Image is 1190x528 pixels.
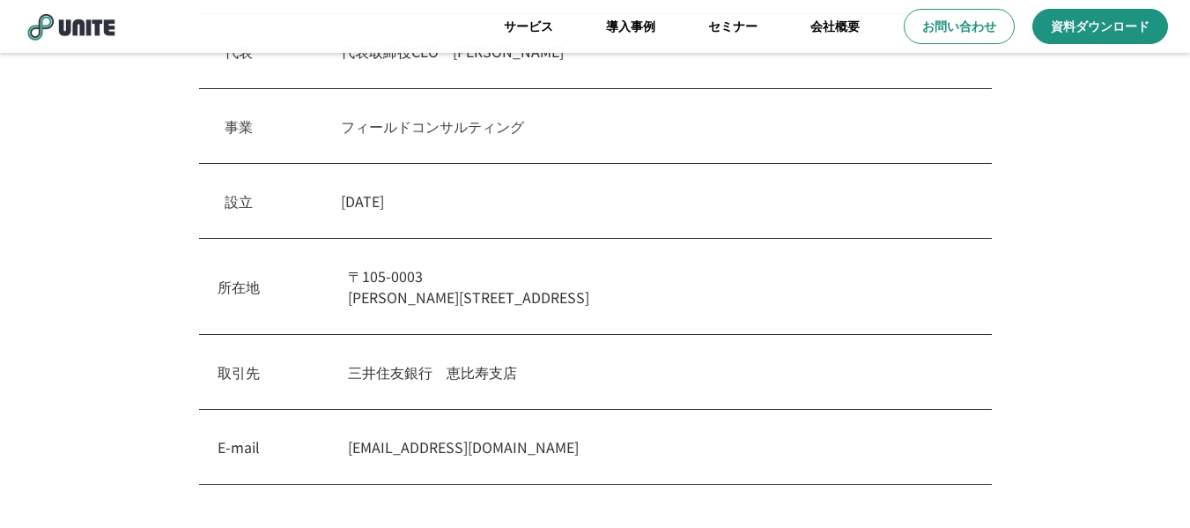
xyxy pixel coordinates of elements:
p: E-mail [218,436,260,457]
p: 三井住友銀行 恵比寿支店 [348,361,973,383]
a: 資料ダウンロード [1032,9,1168,44]
p: フィールドコンサルティング [341,115,966,137]
p: 設立 [225,190,253,212]
a: お問い合わせ [904,9,1015,44]
p: 〒105-0003 [PERSON_NAME][STREET_ADDRESS] [348,265,973,308]
p: 取引先 [218,361,260,383]
p: 所在地 [218,276,260,297]
p: [EMAIL_ADDRESS][DOMAIN_NAME] [348,436,973,457]
p: 事業 [225,115,253,137]
p: [DATE] [341,190,966,212]
p: お問い合わせ [922,18,996,35]
div: チャットウィジェット [873,302,1190,528]
p: 資料ダウンロード [1051,18,1149,35]
iframe: Chat Widget [873,302,1190,528]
